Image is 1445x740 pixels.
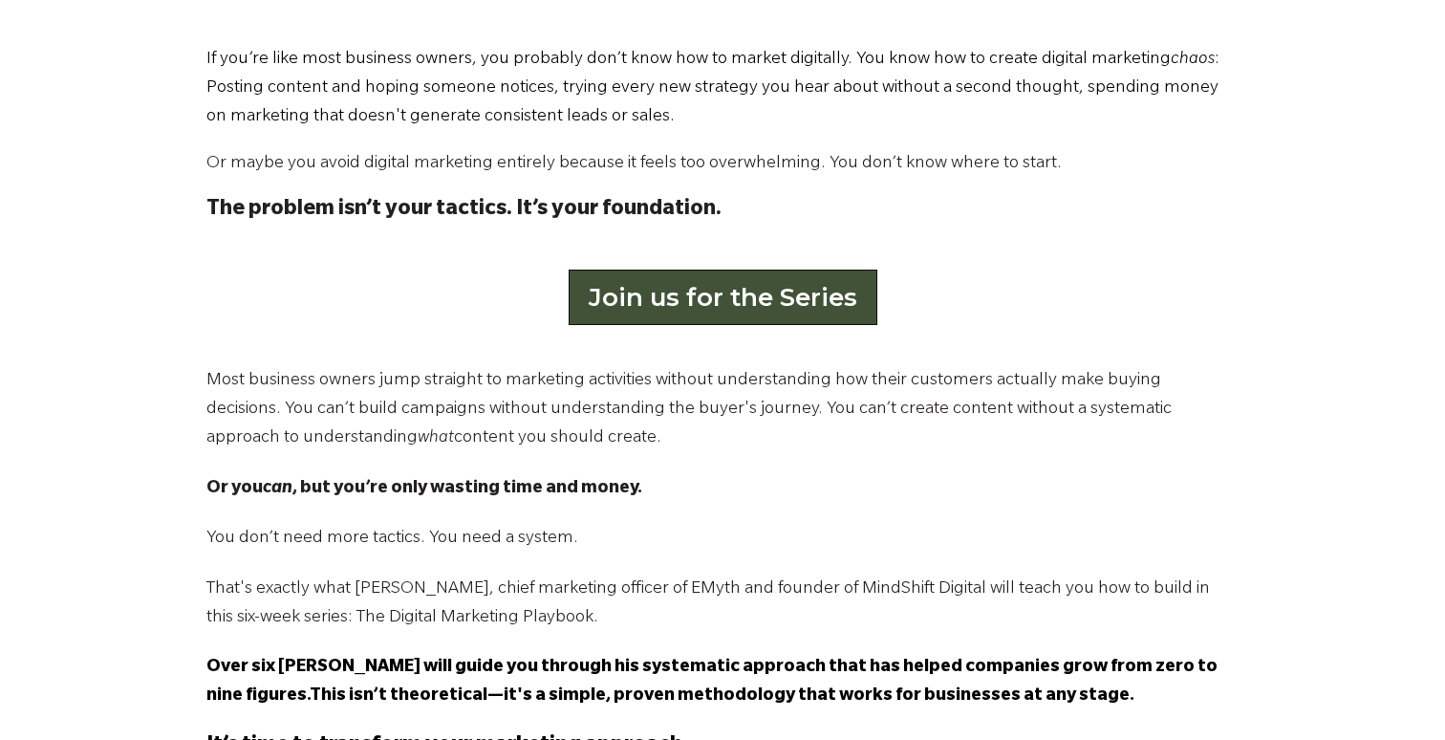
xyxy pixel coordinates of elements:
[206,199,722,222] strong: The problem isn’t your tactics. It’s your foundation.
[206,576,1239,633] p: That's exactly what [PERSON_NAME], chief marketing officer of EMyth and founder of MindShift Digi...
[569,270,877,325] a: Join us for the Series
[263,480,292,499] em: can
[1349,648,1445,740] iframe: Chat Widget
[206,51,1219,127] span: : Posting content and hoping someone notices, trying every new strategy you hear about without a ...
[206,480,263,499] strong: Or you
[206,51,1171,70] span: If you’re like most business owners, you probably don’t know how to market digitally. You know ho...
[206,367,1239,453] p: Most business owners jump straight to marketing activities without understanding how their custom...
[206,659,1218,707] span: Over six [PERSON_NAME] will guide you through his systematic approach that has helped companies g...
[206,155,1062,174] span: Or maybe you avoid digital marketing entirely because it feels too overwhelming. You don’t know w...
[206,525,1239,554] p: You don’t need more tactics. You need a system.
[1171,51,1215,70] span: chaos
[292,480,642,499] strong: , but you’re only wasting time and money.
[310,687,1134,707] span: This isn’t theoretical—it's a simple, proven methodology that works for businesses at any stage.
[418,429,454,448] em: what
